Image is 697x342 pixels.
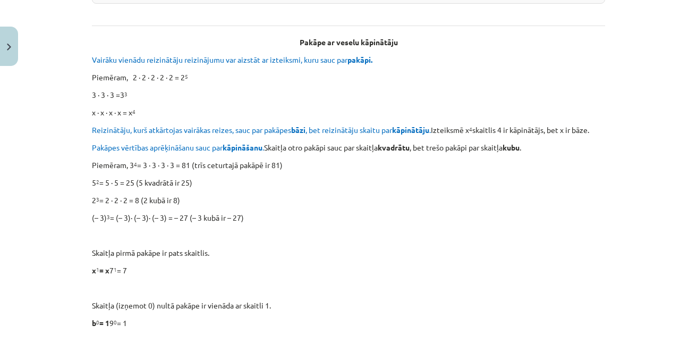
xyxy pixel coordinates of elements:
[96,195,99,203] sup: 3
[92,107,605,118] p: x ∙ x ∙ x ∙ x = x
[114,318,117,326] sup: 0
[503,143,520,152] b: kubu
[92,142,605,153] p: Skaitļa otro pakāpi sauc par skaitļa , bet trešo pakāpi par skaitļa .
[96,178,99,186] sup: 2
[124,90,127,98] sup: 3
[7,44,11,51] img: icon-close-lesson-0947bae3869378f0d4975bcd49f059093ad1ed9edebbc8119c70593378902aed.svg
[132,107,135,115] sup: 4
[92,124,605,136] p: Izteiksmē x skaitlis 4 ir kāpinātājs, bet x ir bāze.
[92,300,605,311] p: Skaitļa (izņemot 0) nultā pakāpe ir vienāda ar skaitli 1.
[92,160,605,171] p: Piemēram, 3 = 3 ∙ 3 ∙ 3 ∙ 3 = 81 (trīs ceturtajā pakāpē ir 81)
[99,265,109,275] b: = x
[92,177,605,188] p: 5 = 5 ∙ 5 = 25 (5 kvadrātā ir 25)
[291,125,305,135] b: bāzi
[134,160,137,168] sup: 4
[99,318,109,328] b: = 1
[392,125,429,135] b: kāpinātāju
[92,89,605,101] p: 3 ∙ 3 ∙ 3 =3
[92,125,431,135] span: Reizinātāju, kurš atkārtojas vairākas reizes, sauc par pakāpes , bet reizinātāju skaitu par .
[185,72,188,80] sup: 5
[96,265,99,273] sup: 1
[96,318,99,326] sup: 0
[92,55,374,64] span: Vairāku vienādu reizinātāju reizinājumu var aizstāt ar izteiksmi, kuru sauc par
[378,143,410,152] b: kvadrātu
[92,318,605,329] p: 9 = 1
[114,265,117,273] sup: 1
[469,125,472,133] sup: 4
[92,247,605,258] p: Skaitļa pirmā pakāpe ir pats skaitlis.
[223,143,262,152] b: kāpināšanu
[92,265,605,276] p: 7 = 7
[92,318,96,328] b: b
[107,213,110,221] sup: 3
[92,143,264,152] span: Pakāpes vērtības aprēķināšanu sauc par .
[92,212,605,223] p: (– 3) = (– 3)∙ (– 3)∙ (– 3) = – 27 (– 3 kubā ir – 27)
[92,195,605,206] p: 2 = 2 ∙ 2 ∙ 2 = 8 (2 kubā ir 8)
[300,37,398,47] b: Pakāpe ar veselu kāpinātāju
[92,265,96,275] b: x
[347,55,372,64] b: pakāpi.
[92,72,605,83] p: Piemēram, 2 ∙ 2 ∙ 2 ∙ 2 ∙ 2 = 2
